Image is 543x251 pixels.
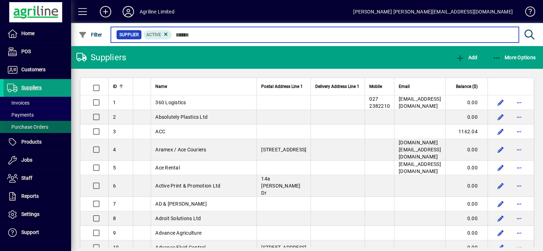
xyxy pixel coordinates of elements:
span: 5 [113,165,116,171]
button: Edit [495,111,506,123]
span: Adroit Solutions Ltd [155,216,201,221]
div: Suppliers [76,52,126,63]
button: Edit [495,213,506,224]
button: Edit [495,144,506,155]
td: 0.00 [445,175,488,197]
button: Edit [495,198,506,210]
button: Edit [495,180,506,191]
span: POS [21,49,31,54]
button: Profile [117,5,140,18]
span: Email [399,83,410,90]
span: Add [456,55,477,60]
span: 2 [113,114,116,120]
a: POS [4,43,71,61]
span: 360 Logistics [155,100,186,105]
td: 0.00 [445,197,488,211]
span: Jobs [21,157,32,163]
span: Reports [21,193,39,199]
span: Aramex / Ace Couriers [155,147,206,152]
button: More options [514,97,525,108]
div: [PERSON_NAME] [PERSON_NAME][EMAIL_ADDRESS][DOMAIN_NAME] [353,6,513,17]
td: 0.00 [445,139,488,161]
span: Advance Fluid Control [155,245,205,250]
button: More options [514,198,525,210]
span: Suppliers [21,85,42,90]
span: Mobile [369,83,382,90]
span: [DOMAIN_NAME][EMAIL_ADDRESS][DOMAIN_NAME] [399,140,441,160]
td: 0.00 [445,161,488,175]
button: Add [454,51,479,64]
button: Filter [77,28,104,41]
span: 1 [113,100,116,105]
span: 10 [113,245,119,250]
div: Email [399,83,441,90]
a: Purchase Orders [4,121,71,133]
span: Active Print & Promotion Ltd [155,183,220,189]
a: Support [4,224,71,241]
span: 027 2382210 [369,96,390,109]
button: Edit [495,227,506,239]
span: Absolutely Plastics Ltd [155,114,208,120]
button: More options [514,126,525,137]
span: [STREET_ADDRESS] [261,245,306,250]
span: 3 [113,129,116,134]
button: More options [514,162,525,173]
span: Filter [79,32,102,38]
span: AD & [PERSON_NAME] [155,201,207,207]
button: More options [514,144,525,155]
td: 1162.04 [445,124,488,139]
span: Purchase Orders [7,124,48,130]
span: [STREET_ADDRESS] [261,147,306,152]
button: Edit [495,162,506,173]
span: Name [155,83,167,90]
span: Staff [21,175,32,181]
button: More options [514,227,525,239]
span: Invoices [7,100,29,106]
span: Support [21,229,39,235]
div: Agriline Limited [140,6,174,17]
button: Add [94,5,117,18]
span: Balance ($) [456,83,478,90]
span: [EMAIL_ADDRESS][DOMAIN_NAME] [399,161,441,174]
div: Name [155,83,252,90]
a: Home [4,25,71,43]
span: 7 [113,201,116,207]
a: Reports [4,188,71,205]
span: Settings [21,211,39,217]
span: Ace Rental [155,165,180,171]
a: Staff [4,169,71,187]
td: 0.00 [445,110,488,124]
a: Customers [4,61,71,79]
td: 0.00 [445,211,488,226]
button: More options [514,111,525,123]
td: 0.00 [445,226,488,240]
span: 14a [PERSON_NAME] Dr [261,176,300,196]
span: Postal Address Line 1 [261,83,303,90]
span: 6 [113,183,116,189]
span: More Options [493,55,536,60]
td: 0.00 [445,95,488,110]
a: Payments [4,109,71,121]
button: More options [514,213,525,224]
span: Products [21,139,42,145]
span: 9 [113,230,116,236]
span: Advance Agriculture [155,230,201,236]
span: Payments [7,112,34,118]
div: Balance ($) [450,83,484,90]
a: Products [4,133,71,151]
div: Mobile [369,83,390,90]
span: ACC [155,129,165,134]
span: 8 [113,216,116,221]
span: [EMAIL_ADDRESS][DOMAIN_NAME] [399,96,441,109]
div: ID [113,83,129,90]
span: Customers [21,67,45,72]
span: Home [21,30,34,36]
span: Delivery Address Line 1 [315,83,359,90]
mat-chip: Activation Status: Active [144,30,172,39]
button: More options [514,180,525,191]
a: Jobs [4,151,71,169]
button: Edit [495,126,506,137]
span: Active [146,32,161,37]
a: Settings [4,206,71,223]
span: Supplier [119,31,139,38]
